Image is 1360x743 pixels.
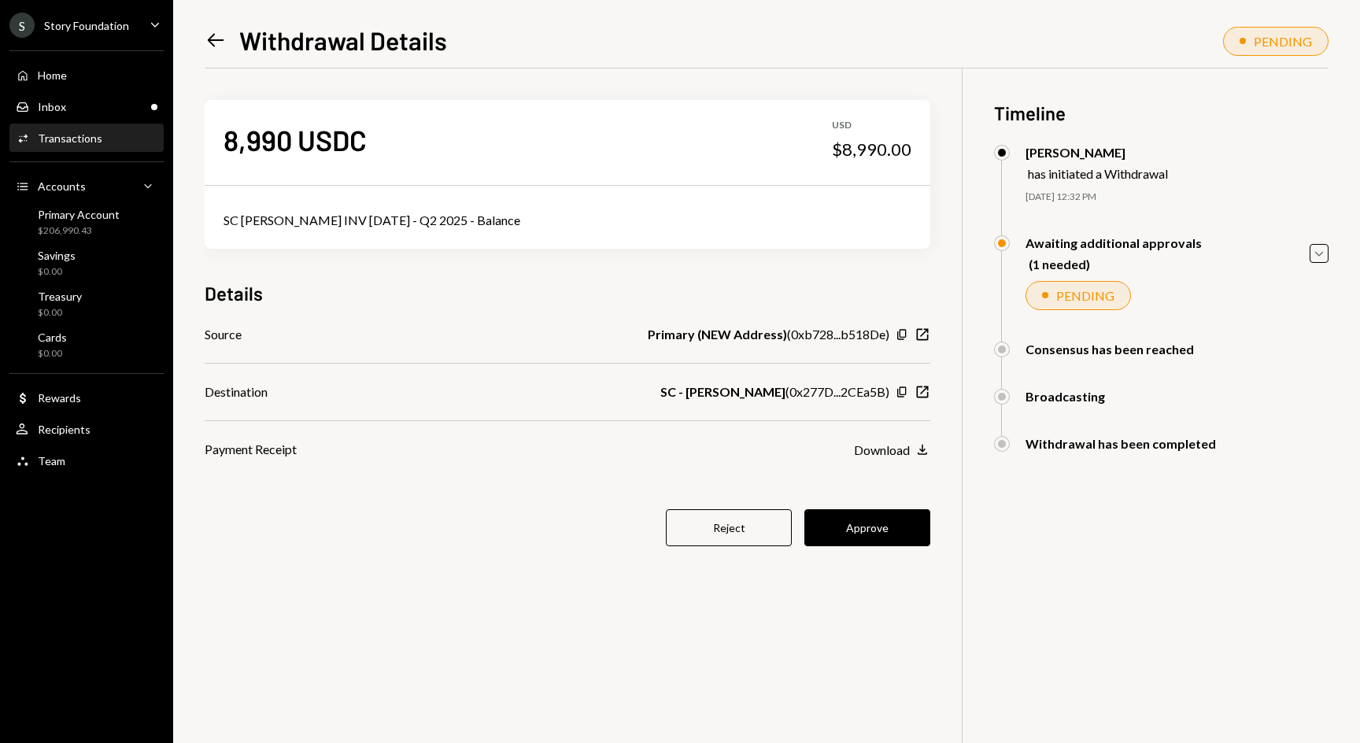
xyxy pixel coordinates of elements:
button: Approve [804,509,930,546]
a: Cards$0.00 [9,326,164,364]
div: SC [PERSON_NAME] INV [DATE] - Q2 2025 - Balance [224,211,911,230]
div: PENDING [1254,34,1312,49]
div: ( 0x277D...2CEa5B ) [660,383,889,401]
a: Primary Account$206,990.43 [9,203,164,241]
a: Recipients [9,415,164,443]
h3: Details [205,280,263,306]
b: SC - [PERSON_NAME] [660,383,785,401]
div: $0.00 [38,265,76,279]
div: has initiated a Withdrawal [1028,166,1168,181]
div: Download [854,442,910,457]
div: 8,990 USDC [224,122,367,157]
a: Treasury$0.00 [9,285,164,323]
div: USD [832,119,911,132]
div: Rewards [38,391,81,405]
a: Savings$0.00 [9,244,164,282]
div: Home [38,68,67,82]
h3: Timeline [994,100,1329,126]
h1: Withdrawal Details [239,24,447,56]
div: Treasury [38,290,82,303]
div: (1 needed) [1029,257,1202,272]
div: $0.00 [38,306,82,320]
div: Primary Account [38,208,120,221]
div: Recipients [38,423,91,436]
button: Reject [666,509,792,546]
a: Inbox [9,92,164,120]
b: Primary (NEW Address) [648,325,787,344]
a: Rewards [9,383,164,412]
div: Team [38,454,65,468]
div: Source [205,325,242,344]
a: Transactions [9,124,164,152]
div: ( 0xb728...b518De ) [648,325,889,344]
div: Savings [38,249,76,262]
div: Consensus has been reached [1026,342,1194,357]
div: Inbox [38,100,66,113]
div: [DATE] 12:32 PM [1026,190,1329,204]
a: Team [9,446,164,475]
div: Cards [38,331,67,344]
div: Broadcasting [1026,389,1105,404]
div: PENDING [1056,288,1114,303]
button: Download [854,442,930,459]
div: Awaiting additional approvals [1026,235,1202,250]
div: $206,990.43 [38,224,120,238]
div: Accounts [38,179,86,193]
a: Accounts [9,172,164,200]
div: $8,990.00 [832,139,911,161]
div: Withdrawal has been completed [1026,436,1216,451]
div: Payment Receipt [205,440,297,459]
a: Home [9,61,164,89]
div: Transactions [38,131,102,145]
div: S [9,13,35,38]
div: Destination [205,383,268,401]
div: Story Foundation [44,19,129,32]
div: $0.00 [38,347,67,360]
div: [PERSON_NAME] [1026,145,1168,160]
